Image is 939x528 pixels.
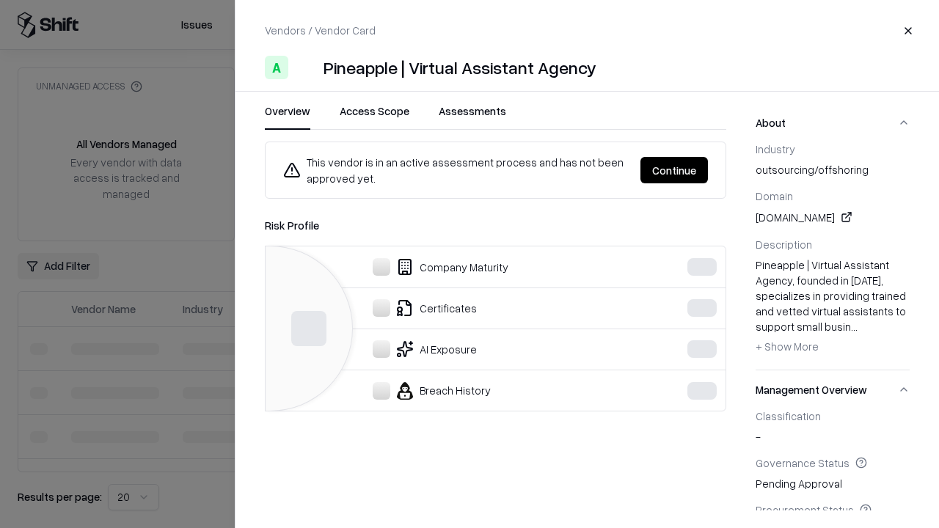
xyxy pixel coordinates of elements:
div: [DOMAIN_NAME] [756,208,910,226]
div: About [756,142,910,370]
div: - [756,409,910,444]
div: This vendor is in an active assessment process and has not been approved yet. [283,154,629,186]
div: Industry [756,142,910,155]
div: Governance Status [756,456,910,469]
img: Pineapple | Virtual Assistant Agency [294,56,318,79]
span: ... [851,320,858,333]
div: Procurement Status [756,503,910,516]
button: Management Overview [756,370,910,409]
button: Continue [640,157,708,183]
div: outsourcing/offshoring [756,142,910,177]
p: Vendors / Vendor Card [265,23,376,38]
div: Certificates [277,299,643,317]
div: Breach History [277,382,643,400]
div: Pending Approval [756,456,910,491]
div: Company Maturity [277,258,643,276]
div: Classification [756,409,910,422]
button: + Show More [756,334,819,358]
div: Pineapple | Virtual Assistant Agency [324,56,596,79]
div: Risk Profile [265,216,726,234]
div: Domain [756,189,910,202]
div: AI Exposure [277,340,643,358]
button: Overview [265,103,310,130]
button: Access Scope [340,103,409,130]
div: A [265,56,288,79]
div: Pineapple | Virtual Assistant Agency, founded in [DATE], specializes in providing trained and vet... [756,257,910,359]
button: About [756,103,910,142]
button: Assessments [439,103,506,130]
span: + Show More [756,340,819,353]
div: Description [756,238,910,251]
